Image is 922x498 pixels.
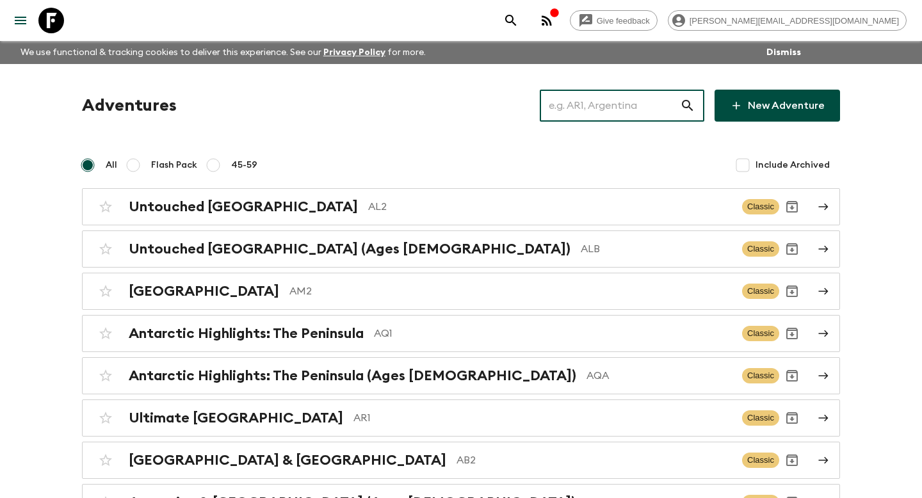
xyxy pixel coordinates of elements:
[129,452,446,469] h2: [GEOGRAPHIC_DATA] & [GEOGRAPHIC_DATA]
[457,453,732,468] p: AB2
[590,16,657,26] span: Give feedback
[129,325,364,342] h2: Antarctic Highlights: The Peninsula
[570,10,658,31] a: Give feedback
[82,357,840,394] a: Antarctic Highlights: The Peninsula (Ages [DEMOGRAPHIC_DATA])AQAClassicArchive
[742,368,779,383] span: Classic
[498,8,524,33] button: search adventures
[82,399,840,437] a: Ultimate [GEOGRAPHIC_DATA]AR1ClassicArchive
[129,283,279,300] h2: [GEOGRAPHIC_DATA]
[779,278,805,304] button: Archive
[8,8,33,33] button: menu
[289,284,732,299] p: AM2
[763,44,804,61] button: Dismiss
[82,188,840,225] a: Untouched [GEOGRAPHIC_DATA]AL2ClassicArchive
[742,199,779,214] span: Classic
[129,367,576,384] h2: Antarctic Highlights: The Peninsula (Ages [DEMOGRAPHIC_DATA])
[779,447,805,473] button: Archive
[368,199,732,214] p: AL2
[683,16,906,26] span: [PERSON_NAME][EMAIL_ADDRESS][DOMAIN_NAME]
[586,368,732,383] p: AQA
[668,10,907,31] div: [PERSON_NAME][EMAIL_ADDRESS][DOMAIN_NAME]
[742,241,779,257] span: Classic
[15,41,431,64] p: We use functional & tracking cookies to deliver this experience. See our for more.
[374,326,732,341] p: AQ1
[779,321,805,346] button: Archive
[353,410,732,426] p: AR1
[129,198,358,215] h2: Untouched [GEOGRAPHIC_DATA]
[129,241,570,257] h2: Untouched [GEOGRAPHIC_DATA] (Ages [DEMOGRAPHIC_DATA])
[742,284,779,299] span: Classic
[742,453,779,468] span: Classic
[742,326,779,341] span: Classic
[779,363,805,389] button: Archive
[779,194,805,220] button: Archive
[82,273,840,310] a: [GEOGRAPHIC_DATA]AM2ClassicArchive
[756,159,830,172] span: Include Archived
[540,88,680,124] input: e.g. AR1, Argentina
[779,236,805,262] button: Archive
[129,410,343,426] h2: Ultimate [GEOGRAPHIC_DATA]
[82,315,840,352] a: Antarctic Highlights: The PeninsulaAQ1ClassicArchive
[581,241,732,257] p: ALB
[82,93,177,118] h1: Adventures
[82,230,840,268] a: Untouched [GEOGRAPHIC_DATA] (Ages [DEMOGRAPHIC_DATA])ALBClassicArchive
[742,410,779,426] span: Classic
[715,90,840,122] a: New Adventure
[231,159,257,172] span: 45-59
[323,48,385,57] a: Privacy Policy
[82,442,840,479] a: [GEOGRAPHIC_DATA] & [GEOGRAPHIC_DATA]AB2ClassicArchive
[779,405,805,431] button: Archive
[151,159,197,172] span: Flash Pack
[106,159,117,172] span: All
